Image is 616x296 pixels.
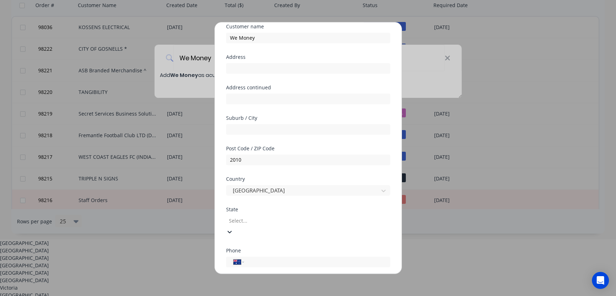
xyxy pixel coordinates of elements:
[226,85,390,90] div: Address continued
[592,272,609,289] div: Open Intercom Messenger
[226,248,390,253] div: Phone
[226,55,390,60] div: Address
[226,116,390,121] div: Suburb / City
[226,177,390,181] div: Country
[226,207,390,212] div: State
[226,24,390,29] div: Customer name
[226,146,390,151] div: Post Code / ZIP Code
